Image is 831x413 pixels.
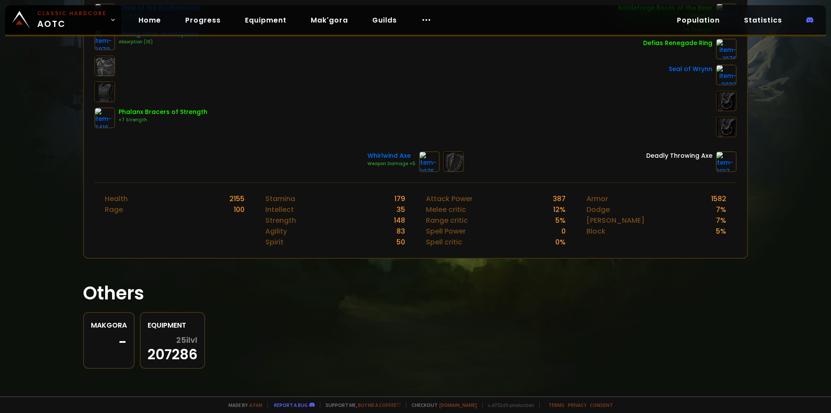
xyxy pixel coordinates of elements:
[234,204,245,215] div: 100
[590,402,613,408] a: Consent
[94,107,115,128] img: item-7416
[265,226,287,237] div: Agility
[83,280,748,307] h1: Others
[105,204,123,215] div: Rage
[119,107,207,117] div: Phalanx Bracers of Strength
[394,193,405,204] div: 179
[426,215,468,226] div: Range critic
[548,402,564,408] a: Terms
[132,11,168,29] a: Home
[646,151,712,160] div: Deadly Throwing Axe
[148,320,197,331] div: Equipment
[148,336,197,361] div: 207286
[426,237,462,247] div: Spell critic
[555,237,566,247] div: 0 %
[265,204,294,215] div: Intellect
[105,193,128,204] div: Health
[320,402,401,408] span: Support me,
[406,402,477,408] span: Checkout
[586,204,610,215] div: Dodge
[5,5,121,35] a: Classic HardcoreAOTC
[176,336,197,345] span: 25 ilvl
[396,226,405,237] div: 83
[358,402,401,408] a: Buy me a coffee
[91,320,127,331] div: Makgora
[716,151,737,172] img: item-3137
[83,312,135,369] a: Makgora-
[274,402,308,408] a: Report a bug
[396,237,405,247] div: 50
[737,11,789,29] a: Statistics
[365,11,404,29] a: Guilds
[716,215,726,226] div: 7 %
[119,3,199,13] div: Cape of the Brotherhood
[426,226,466,237] div: Spell Power
[119,39,198,46] div: Absorption (10)
[711,193,726,204] div: 1582
[553,193,566,204] div: 387
[37,10,106,17] small: Classic Hardcore
[229,193,245,204] div: 2155
[37,10,106,30] span: AOTC
[91,336,127,349] div: -
[586,215,644,226] div: [PERSON_NAME]
[140,312,205,369] a: Equipment25ilvl207286
[555,215,566,226] div: 5 %
[716,226,726,237] div: 5 %
[716,204,726,215] div: 7 %
[178,11,228,29] a: Progress
[265,193,295,204] div: Stamina
[265,215,296,226] div: Strength
[367,160,415,167] div: Weapon Damage +5
[561,226,566,237] div: 0
[304,11,355,29] a: Mak'gora
[482,402,534,408] span: v. d752d5 - production
[265,237,283,247] div: Spirit
[568,402,586,408] a: Privacy
[586,193,608,204] div: Armor
[396,204,405,215] div: 35
[618,3,712,13] div: Battleforge Boots of the Bear
[670,11,727,29] a: Population
[119,117,207,124] div: +7 Strength
[716,65,737,85] img: item-2933
[643,39,712,48] div: Defias Renegade Ring
[249,402,262,408] a: a fan
[439,402,477,408] a: [DOMAIN_NAME]
[426,193,473,204] div: Attack Power
[394,215,405,226] div: 148
[367,151,415,160] div: Whirlwind Axe
[94,29,115,50] img: item-2870
[669,65,712,74] div: Seal of Wrynn
[223,402,262,408] span: Made by
[419,151,440,172] img: item-6975
[426,204,466,215] div: Melee critic
[716,39,737,59] img: item-1076
[238,11,293,29] a: Equipment
[553,204,566,215] div: 12 %
[586,226,606,237] div: Block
